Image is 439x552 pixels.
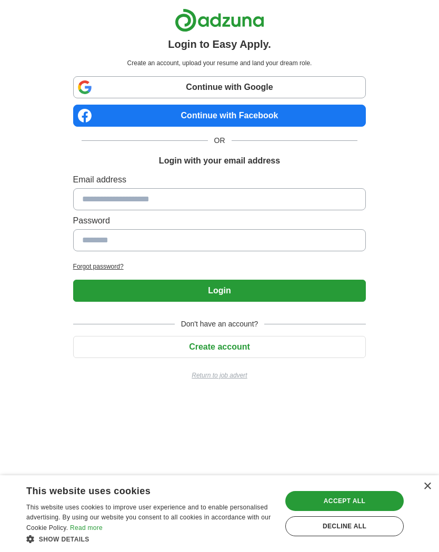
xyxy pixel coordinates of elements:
a: Read more, opens a new window [70,524,103,531]
span: Show details [39,536,89,543]
label: Password [73,214,366,227]
a: Return to job advert [73,371,366,380]
a: Create account [73,342,366,351]
div: Decline all [285,516,404,536]
button: Create account [73,336,366,358]
span: This website uses cookies to improve user experience and to enable personalised advertising. By u... [26,504,271,532]
span: OR [208,135,232,146]
img: Adzuna logo [175,8,264,32]
div: Show details [26,534,274,544]
a: Continue with Facebook [73,105,366,127]
span: Don't have an account? [175,319,265,330]
a: Continue with Google [73,76,366,98]
div: Accept all [285,491,404,511]
h1: Login with your email address [159,155,280,167]
div: Close [423,483,431,490]
a: Forgot password? [73,262,366,271]
label: Email address [73,173,366,186]
h1: Login to Easy Apply. [168,36,271,52]
p: Create an account, upload your resume and land your dream role. [75,58,364,68]
button: Login [73,280,366,302]
div: This website uses cookies [26,482,248,497]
